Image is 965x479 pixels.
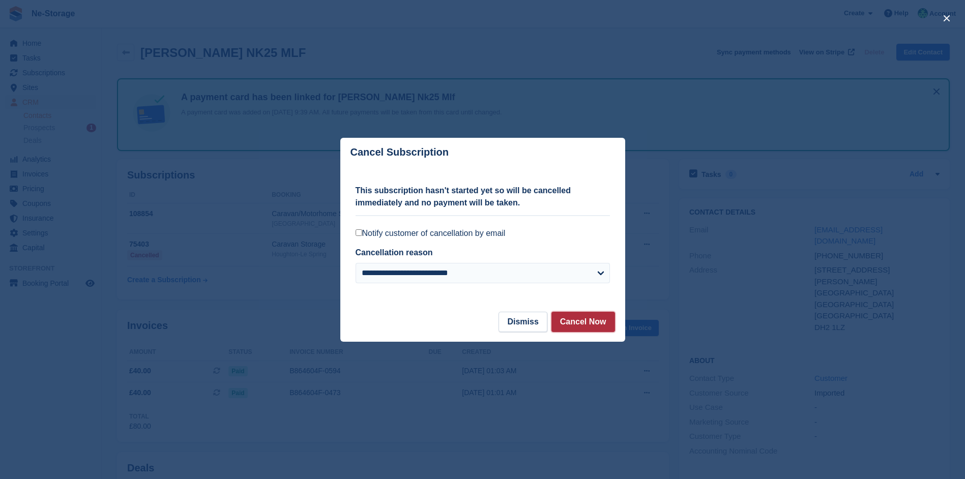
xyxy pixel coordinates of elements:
[499,312,547,332] button: Dismiss
[350,146,449,158] p: Cancel Subscription
[356,228,610,238] label: Notify customer of cancellation by email
[939,10,955,26] button: close
[551,312,615,332] button: Cancel Now
[356,248,433,257] label: Cancellation reason
[356,185,610,209] p: This subscription hasn't started yet so will be cancelled immediately and no payment will be taken.
[356,229,362,236] input: Notify customer of cancellation by email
